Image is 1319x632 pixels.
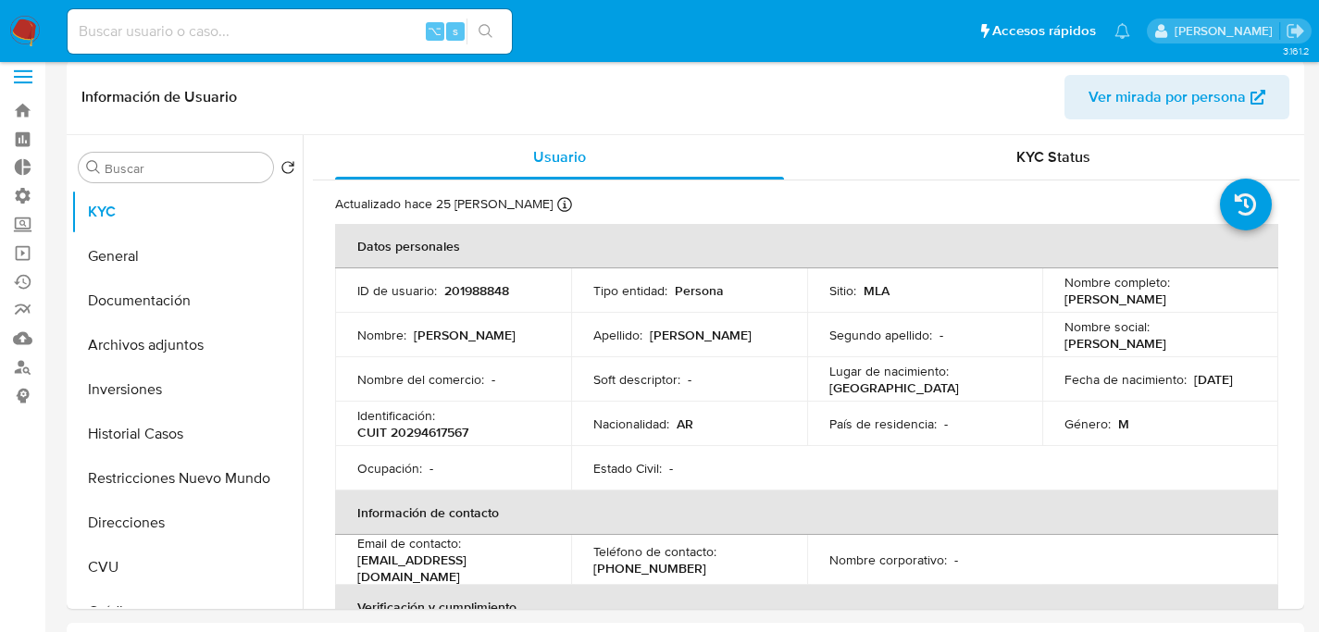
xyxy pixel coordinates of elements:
[71,234,303,279] button: General
[650,327,752,343] p: [PERSON_NAME]
[71,190,303,234] button: KYC
[954,551,958,568] p: -
[105,160,266,177] input: Buscar
[1064,318,1150,335] p: Nombre social :
[71,412,303,456] button: Historial Casos
[829,282,856,299] p: Sitio :
[593,460,662,477] p: Estado Civil :
[1194,371,1233,388] p: [DATE]
[71,279,303,323] button: Documentación
[71,367,303,412] button: Inversiones
[593,327,642,343] p: Apellido :
[71,456,303,501] button: Restricciones Nuevo Mundo
[533,146,586,167] span: Usuario
[357,371,484,388] p: Nombre del comercio :
[593,560,706,576] p: [PHONE_NUMBER]
[71,501,303,545] button: Direcciones
[68,19,512,43] input: Buscar usuario o caso...
[593,282,667,299] p: Tipo entidad :
[1064,335,1166,352] p: [PERSON_NAME]
[357,327,406,343] p: Nombre :
[992,21,1096,41] span: Accesos rápidos
[1064,371,1187,388] p: Fecha de nacimiento :
[414,327,516,343] p: [PERSON_NAME]
[81,88,237,106] h1: Información de Usuario
[593,415,669,432] p: Nacionalidad :
[1089,75,1246,119] span: Ver mirada por persona
[1016,146,1090,167] span: KYC Status
[829,551,947,568] p: Nombre corporativo :
[1286,21,1305,41] a: Salir
[1064,291,1166,307] p: [PERSON_NAME]
[1064,75,1289,119] button: Ver mirada por persona
[357,551,541,585] p: [EMAIL_ADDRESS][DOMAIN_NAME]
[357,424,468,440] p: CUIT 20294617567
[429,460,433,477] p: -
[1114,23,1130,39] a: Notificaciones
[357,282,437,299] p: ID de usuario :
[492,371,495,388] p: -
[688,371,691,388] p: -
[829,415,937,432] p: País de residencia :
[453,22,458,40] span: s
[357,460,422,477] p: Ocupación :
[939,327,943,343] p: -
[71,323,303,367] button: Archivos adjuntos
[829,379,959,396] p: [GEOGRAPHIC_DATA]
[71,545,303,589] button: CVU
[335,585,1278,629] th: Verificación y cumplimiento
[1064,415,1111,432] p: Género :
[357,535,461,551] p: Email de contacto :
[357,407,435,424] p: Identificación :
[444,282,509,299] p: 201988848
[675,282,724,299] p: Persona
[677,415,693,432] p: AR
[1064,274,1170,291] p: Nombre completo :
[864,282,890,299] p: MLA
[1118,415,1129,432] p: M
[669,460,673,477] p: -
[1175,22,1279,40] p: facundo.marin@mercadolibre.com
[428,22,442,40] span: ⌥
[335,490,1278,535] th: Información de contacto
[593,371,680,388] p: Soft descriptor :
[829,363,949,379] p: Lugar de nacimiento :
[280,160,295,180] button: Volver al orden por defecto
[86,160,101,175] button: Buscar
[335,224,1278,268] th: Datos personales
[829,327,932,343] p: Segundo apellido :
[467,19,504,44] button: search-icon
[593,543,716,560] p: Teléfono de contacto :
[335,195,553,213] p: Actualizado hace 25 [PERSON_NAME]
[944,415,948,432] p: -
